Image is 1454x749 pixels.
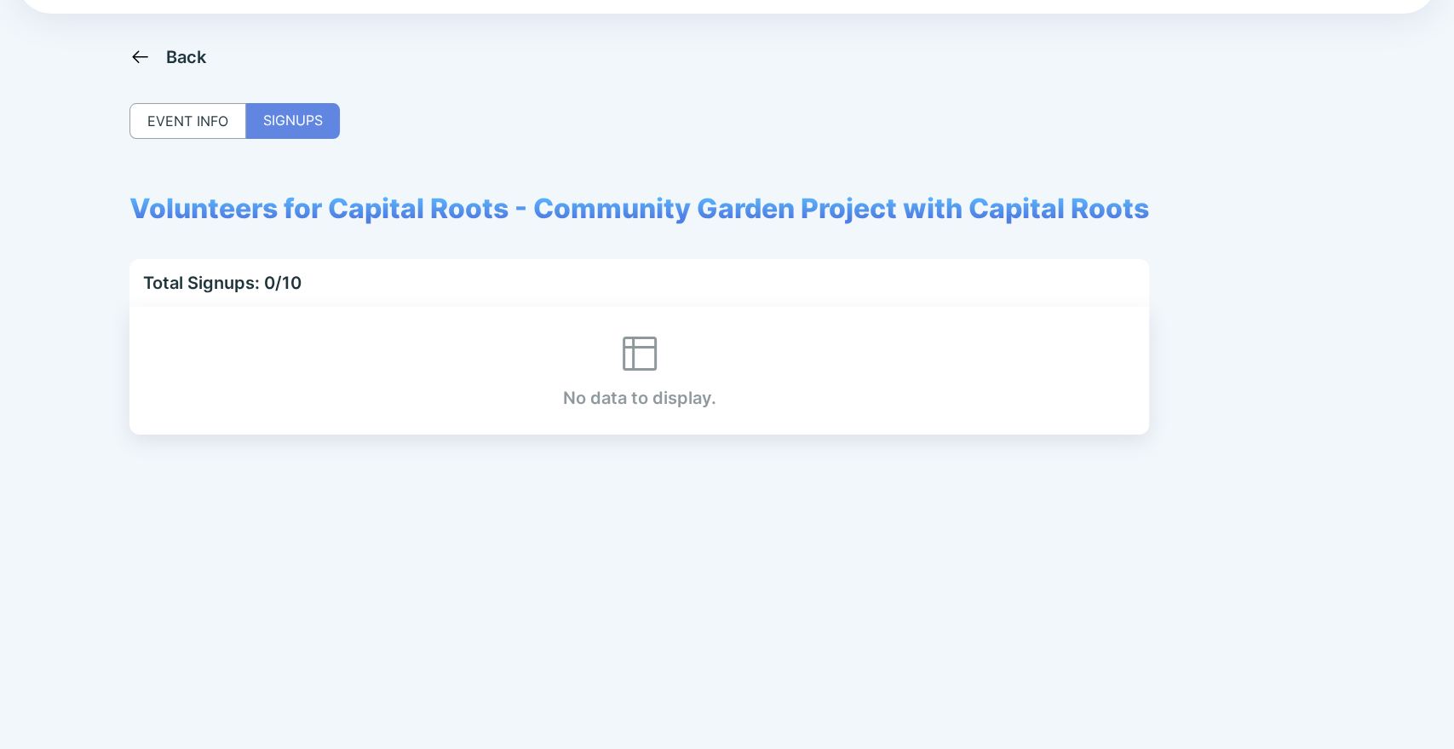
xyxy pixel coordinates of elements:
[246,103,340,139] div: SIGNUPS
[166,47,207,67] div: Back
[129,103,246,139] div: EVENT INFO
[143,273,302,293] div: Total Signups: 0/10
[129,192,1149,225] span: Volunteers for Capital Roots - Community Garden Project with Capital Roots
[563,333,716,408] div: No data to display.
